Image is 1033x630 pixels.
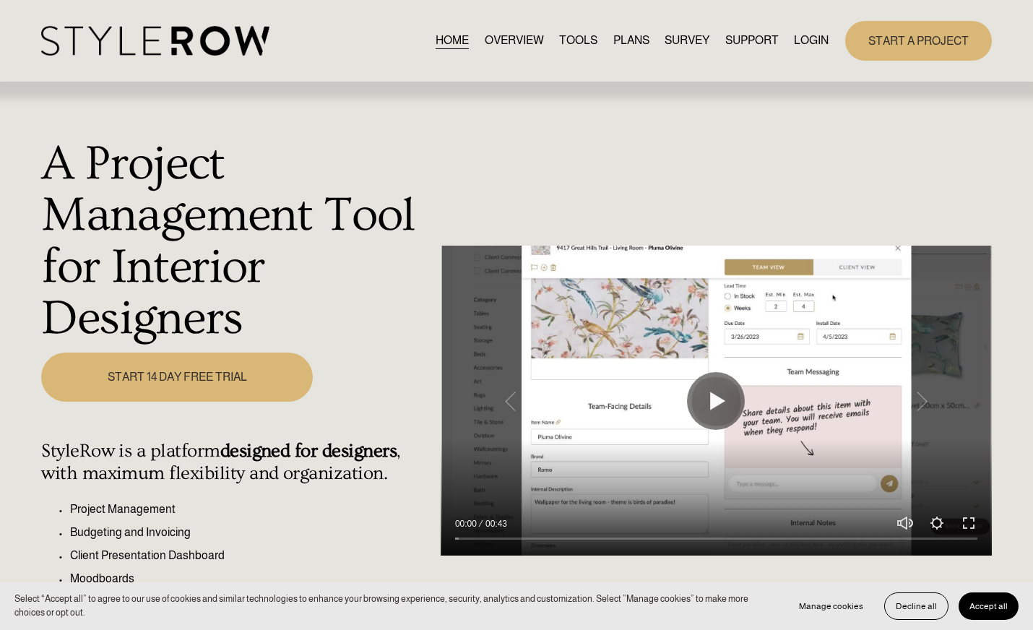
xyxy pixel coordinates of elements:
a: OVERVIEW [485,31,544,51]
a: LOGIN [794,31,829,51]
div: Duration [480,517,511,531]
button: Accept all [959,592,1019,620]
p: Budgeting and Invoicing [70,524,433,541]
button: Manage cookies [788,592,874,620]
p: Client Presentation Dashboard [70,547,433,564]
a: PLANS [613,31,649,51]
input: Seek [455,534,977,544]
span: Decline all [896,601,937,611]
p: Select “Accept all” to agree to our use of cookies and similar technologies to enhance your brows... [14,592,774,620]
strong: designed for designers [220,440,397,462]
p: Project Management [70,501,433,518]
a: START A PROJECT [845,21,992,61]
button: Decline all [884,592,948,620]
a: SURVEY [665,31,709,51]
button: Play [687,372,745,430]
a: START 14 DAY FREE TRIAL [41,353,313,402]
a: folder dropdown [725,31,779,51]
h4: StyleRow is a platform , with maximum flexibility and organization. [41,440,433,485]
div: Current time [455,517,480,531]
a: HOME [436,31,469,51]
span: SUPPORT [725,32,779,49]
span: Manage cookies [799,601,863,611]
img: StyleRow [41,26,269,56]
span: Accept all [969,601,1008,611]
h1: A Project Management Tool for Interior Designers [41,139,433,345]
p: Moodboards [70,570,433,587]
a: TOOLS [559,31,597,51]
